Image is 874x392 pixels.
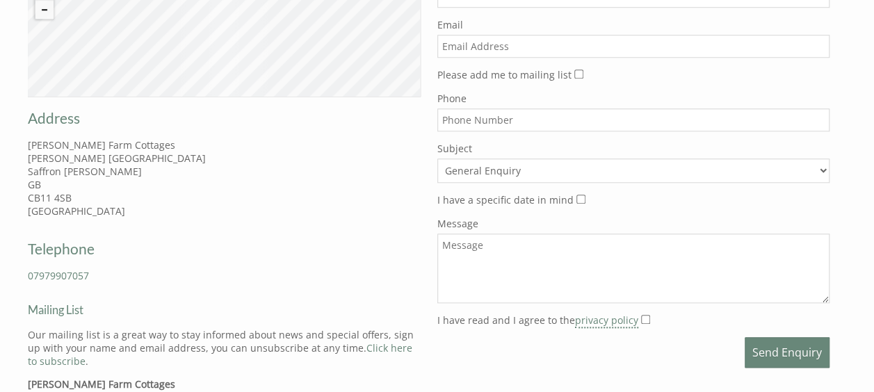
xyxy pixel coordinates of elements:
[437,193,574,206] label: I have a specific date in mind
[437,92,830,105] label: Phone
[437,68,572,81] label: Please add me to mailing list
[437,35,830,58] input: Email Address
[437,217,830,230] label: Message
[28,341,412,368] a: Click here to subscribe
[28,138,421,218] p: [PERSON_NAME] Farm Cottages [PERSON_NAME] [GEOGRAPHIC_DATA] Saffron [PERSON_NAME] GB CB11 4SB [GE...
[28,109,421,126] h2: Address
[28,269,89,282] a: 07979907057
[437,108,830,131] input: Phone Number
[28,328,421,368] p: Our mailing list is a great way to stay informed about news and special offers, sign up with your...
[575,313,638,328] a: privacy policy
[28,303,421,316] h3: Mailing List
[28,240,207,257] h2: Telephone
[437,18,830,31] label: Email
[437,142,830,155] label: Subject
[437,313,638,327] label: I have read and I agree to the
[745,337,830,368] button: Send Enquiry
[35,1,54,19] button: Zoom out
[28,377,175,391] strong: [PERSON_NAME] Farm Cottages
